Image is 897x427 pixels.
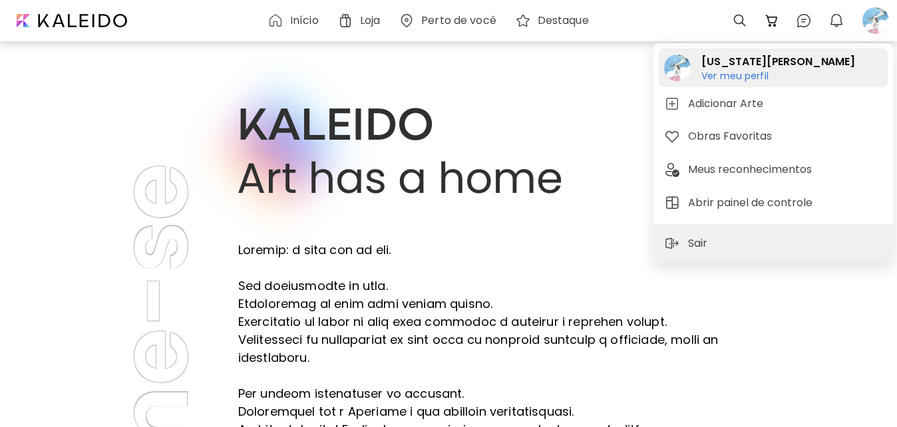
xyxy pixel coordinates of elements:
[659,190,888,216] button: tabAbrir painel de controle
[659,230,717,257] button: sign-outSair
[664,162,680,178] img: tab
[701,54,855,70] h2: [US_STATE][PERSON_NAME]
[701,70,855,82] h6: Ver meu perfil
[688,96,767,112] h5: Adicionar Arte
[659,156,888,183] button: tabMeus reconhecimentos
[688,162,816,178] h5: Meus reconhecimentos
[688,128,776,144] h5: Obras Favoritas
[659,123,888,150] button: tabObras Favoritas
[664,195,680,211] img: tab
[688,235,712,251] p: Sair
[659,90,888,117] button: tabAdicionar Arte
[664,235,680,251] img: sign-out
[664,128,680,144] img: tab
[664,96,680,112] img: tab
[688,195,816,211] h5: Abrir painel de controle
